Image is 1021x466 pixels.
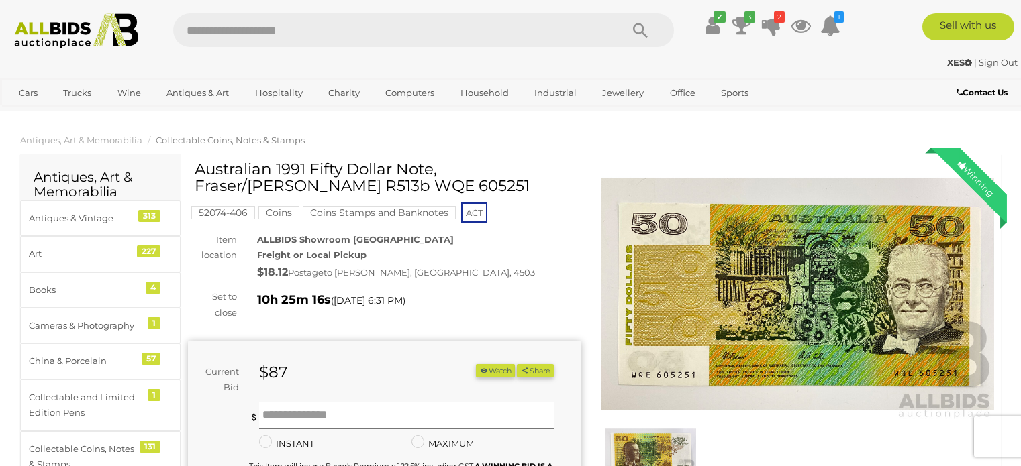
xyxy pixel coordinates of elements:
[303,206,456,219] mark: Coins Stamps and Banknotes
[148,389,160,401] div: 1
[109,82,150,104] a: Wine
[10,82,46,104] a: Cars
[979,57,1018,68] a: Sign Out
[20,380,181,431] a: Collectable and Limited Edition Pens 1
[178,289,247,321] div: Set to close
[148,317,160,329] div: 1
[974,57,977,68] span: |
[922,13,1014,40] a: Sell with us
[714,11,726,23] i: ✔
[20,308,181,343] a: Cameras & Photography 1
[957,87,1008,97] b: Contact Us
[20,343,181,379] a: China & Porcelain 57
[257,234,454,245] strong: ALLBIDS Showroom [GEOGRAPHIC_DATA]
[29,390,140,421] div: Collectable and Limited Edition Pens
[20,236,181,272] a: Art 227
[20,272,181,308] a: Books 4
[377,82,443,104] a: Computers
[601,168,995,420] img: Australian 1991 Fifty Dollar Note, Fraser/Cole R513b WQE 605251
[137,245,160,257] div: 227
[259,436,314,451] label: INSTANT
[702,13,722,38] a: ✔
[10,104,123,126] a: [GEOGRAPHIC_DATA]
[324,267,535,278] span: to [PERSON_NAME], [GEOGRAPHIC_DATA], 4503
[774,11,785,23] i: 2
[517,364,554,378] button: Share
[331,295,405,306] span: ( )
[957,85,1011,100] a: Contact Us
[20,200,181,236] a: Antiques & Vintage 313
[246,82,311,104] a: Hospitality
[712,82,757,104] a: Sports
[744,11,755,23] i: 3
[945,148,1007,209] div: Winning
[257,263,581,282] div: Postage
[257,292,331,307] strong: 10h 25m 16s
[156,135,305,145] a: Collectable Coins, Notes & Stamps
[259,363,288,382] strong: $87
[29,282,140,298] div: Books
[7,13,146,48] img: Allbids.com.au
[191,207,255,218] a: 52074-406
[29,246,140,261] div: Art
[138,210,160,222] div: 313
[29,318,140,333] div: Cameras & Photography
[20,135,142,145] a: Antiques, Art & Memorabilia
[257,266,288,278] strong: $18.12
[34,170,167,199] h2: Antiques, Art & Memorabilia
[411,436,474,451] label: MAXIMUM
[820,13,840,38] a: 1
[191,206,255,219] mark: 52074-406
[476,364,515,378] li: Watch this item
[257,249,367,260] strong: Freight or Local Pickup
[661,82,704,104] a: Office
[140,441,160,453] div: 131
[258,206,299,219] mark: Coins
[526,82,585,104] a: Industrial
[732,13,752,38] a: 3
[461,202,487,223] span: ACT
[258,207,299,218] a: Coins
[476,364,515,378] button: Watch
[303,207,456,218] a: Coins Stamps and Banknotes
[178,232,247,264] div: Item location
[188,364,249,396] div: Current Bid
[593,82,652,104] a: Jewellery
[158,82,238,104] a: Antiques & Art
[947,57,974,68] a: XES
[607,13,674,47] button: Search
[452,82,518,104] a: Household
[947,57,972,68] strong: XES
[320,82,369,104] a: Charity
[334,294,403,306] span: [DATE] 6:31 PM
[195,161,578,195] h1: Australian 1991 Fifty Dollar Note, Fraser/[PERSON_NAME] R513b WQE 605251
[142,353,160,365] div: 57
[54,82,100,104] a: Trucks
[146,282,160,294] div: 4
[834,11,844,23] i: 1
[29,211,140,226] div: Antiques & Vintage
[29,353,140,369] div: China & Porcelain
[761,13,781,38] a: 2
